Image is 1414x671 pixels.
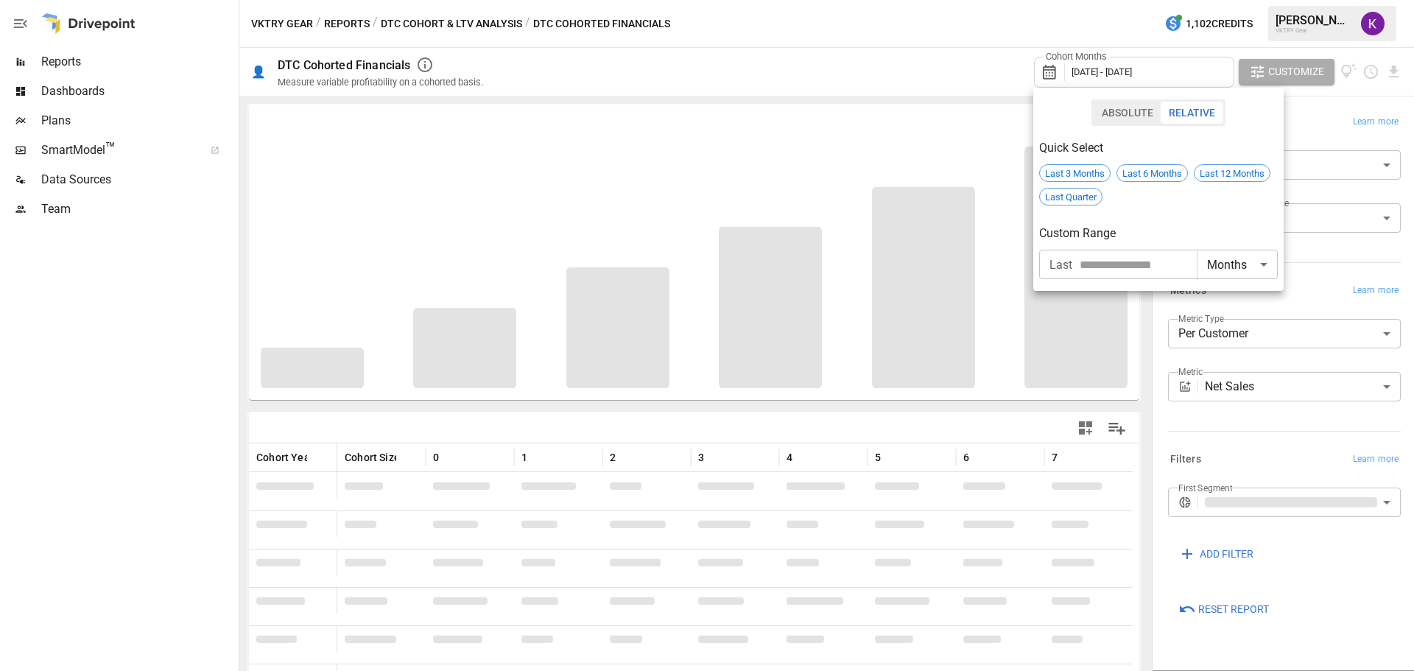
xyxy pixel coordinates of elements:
[1040,192,1102,203] span: Last Quarter
[1039,164,1111,182] div: Last 3 Months
[1040,168,1110,179] span: Last 3 Months
[1195,168,1270,179] span: Last 12 Months
[1117,168,1187,179] span: Last 6 Months
[1039,223,1278,244] h6: Custom Range
[1039,138,1278,158] h6: Quick Select
[1197,250,1278,279] div: Months
[1049,256,1072,273] span: Last
[1161,102,1223,124] button: Relative
[1116,164,1188,182] div: Last 6 Months
[1094,102,1161,124] button: Absolute
[1039,188,1102,205] div: Last Quarter
[1194,164,1270,182] div: Last 12 Months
